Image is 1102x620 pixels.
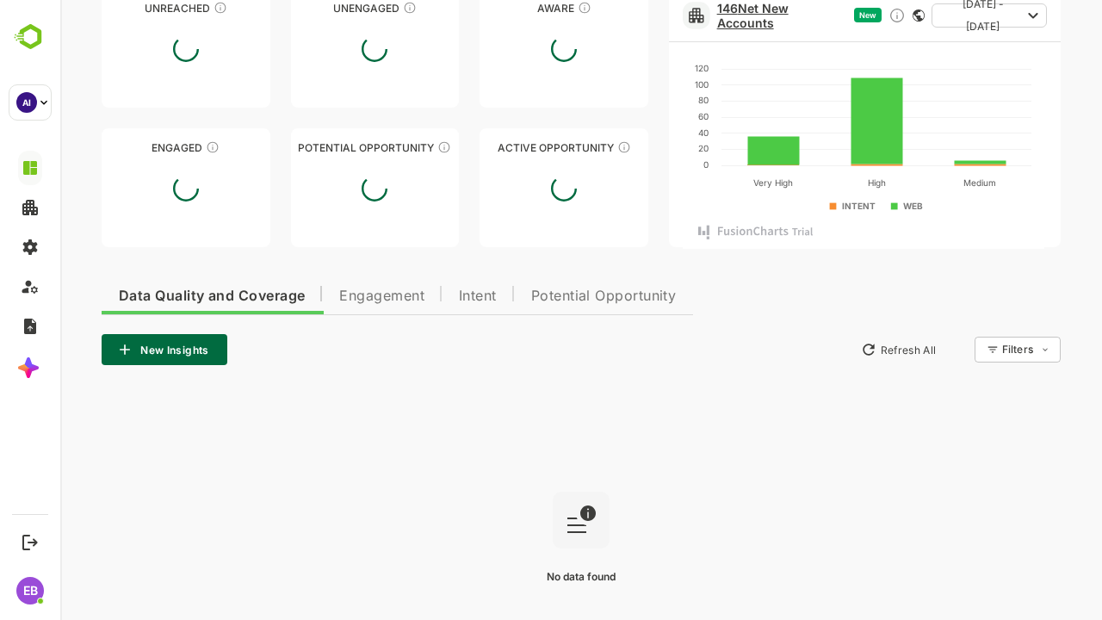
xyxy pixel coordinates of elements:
div: Potential Opportunity [231,141,399,154]
div: Discover new ICP-fit accounts showing engagement — via intent surges, anonymous website visits, L... [828,7,845,24]
button: [DATE] - [DATE] [871,3,987,28]
text: High [807,177,825,189]
text: 40 [638,127,648,138]
button: New Insights [41,334,167,365]
text: 60 [638,111,648,121]
text: 120 [635,63,648,73]
span: No data found [486,570,555,583]
text: Medium [903,177,936,188]
div: These accounts have just entered the buying cycle and need further nurturing [517,1,531,15]
div: This card does not support filter and segments [852,9,864,22]
div: These accounts have not shown enough engagement and need nurturing [343,1,356,15]
span: Intent [399,289,436,303]
text: 20 [638,143,648,153]
text: Very High [693,177,733,189]
div: Engaged [41,141,210,154]
span: Data Quality and Coverage [59,289,245,303]
text: 0 [643,159,648,170]
div: Filters [940,334,1000,365]
button: Refresh All [793,336,883,363]
span: New [799,10,816,20]
div: These accounts are MQAs and can be passed on to Inside Sales [377,140,391,154]
text: 100 [635,79,648,90]
div: Unengaged [231,2,399,15]
div: These accounts have open opportunities which might be at any of the Sales Stages [557,140,571,154]
div: These accounts are warm, further nurturing would qualify them to MQAs [145,140,159,154]
span: Engagement [279,289,364,303]
div: Aware [419,2,588,15]
text: 80 [638,95,648,105]
a: 146Net New Accounts [657,1,787,30]
div: Active Opportunity [419,141,588,154]
div: AI [16,92,37,113]
img: BambooboxLogoMark.f1c84d78b4c51b1a7b5f700c9845e183.svg [9,21,53,53]
div: EB [16,577,44,604]
button: Logout [18,530,41,554]
div: Unreached [41,2,210,15]
span: Potential Opportunity [471,289,616,303]
div: Filters [942,343,973,356]
div: These accounts have not been engaged with for a defined time period [153,1,167,15]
